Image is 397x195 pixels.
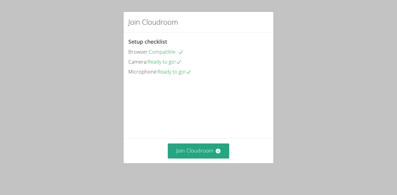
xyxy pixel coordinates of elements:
[128,58,148,65] span: Camera:
[128,68,158,75] span: Microphone:
[128,38,167,45] span: Setup checklist
[128,17,178,27] h2: Join Cloudroom
[148,58,182,65] span: Ready to go!
[128,48,149,55] span: Browser:
[158,68,192,75] span: Ready to go!
[168,143,230,158] button: Join Cloudroom
[149,48,184,55] span: Compatible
